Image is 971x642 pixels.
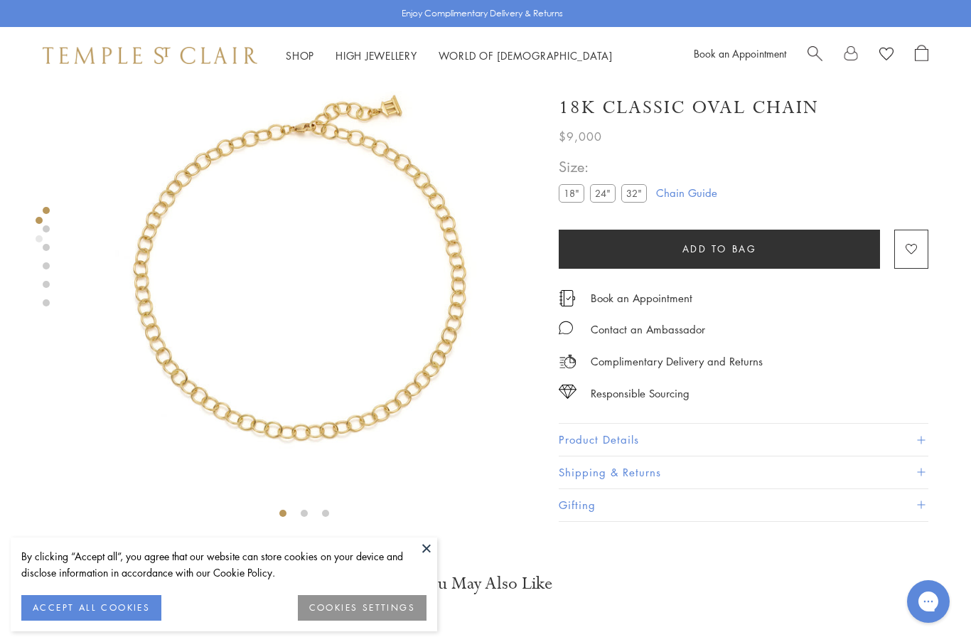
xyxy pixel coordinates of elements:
[402,6,563,21] p: Enjoy Complimentary Delivery & Returns
[900,575,957,628] iframe: Gorgias live chat messenger
[591,321,705,338] div: Contact an Ambassador
[591,353,763,370] p: Complimentary Delivery and Returns
[559,290,576,306] img: icon_appointment.svg
[915,45,928,66] a: Open Shopping Bag
[21,595,161,621] button: ACCEPT ALL COOKIES
[559,424,928,456] button: Product Details
[559,385,576,399] img: icon_sourcing.svg
[336,48,417,63] a: High JewelleryHigh Jewellery
[298,595,427,621] button: COOKIES SETTINGS
[559,321,573,335] img: MessageIcon-01_2.svg
[879,45,894,66] a: View Wishlist
[21,548,427,581] div: By clicking “Accept all”, you agree that our website can store cookies on your device and disclos...
[559,156,653,179] span: Size:
[682,241,757,257] span: Add to bag
[559,230,880,269] button: Add to bag
[57,572,914,595] h3: You May Also Like
[656,186,717,201] a: Chain Guide
[71,38,537,504] img: N88865-OV18
[621,185,647,203] label: 32"
[559,456,928,488] button: Shipping & Returns
[286,47,613,65] nav: Main navigation
[559,185,584,203] label: 18"
[694,46,786,60] a: Book an Appointment
[808,45,822,66] a: Search
[590,185,616,203] label: 24"
[591,290,692,306] a: Book an Appointment
[559,489,928,521] button: Gifting
[439,48,613,63] a: World of [DEMOGRAPHIC_DATA]World of [DEMOGRAPHIC_DATA]
[559,95,819,120] h1: 18K Classic Oval Chain
[559,353,576,370] img: icon_delivery.svg
[43,47,257,64] img: Temple St. Clair
[286,48,314,63] a: ShopShop
[559,127,602,146] span: $9,000
[36,213,43,254] div: Product gallery navigation
[591,385,690,402] div: Responsible Sourcing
